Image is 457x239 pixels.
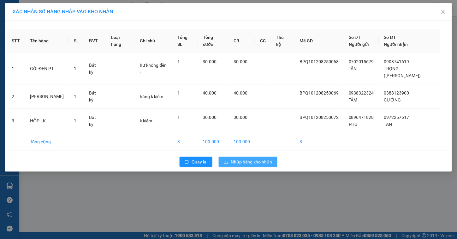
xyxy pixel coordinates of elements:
[271,29,294,53] th: Thu hộ
[349,97,358,102] span: TÂM
[234,59,247,64] span: 30.000
[177,90,180,95] span: 1
[300,115,339,120] span: BPQ101208250072
[185,160,189,165] span: rollback
[203,59,217,64] span: 30.000
[180,157,212,167] button: rollbackQuay lại
[349,59,374,64] span: 0702015679
[74,66,76,71] span: 1
[192,158,207,165] span: Quay lại
[228,133,255,150] td: 100.000
[140,94,163,99] span: hàng k kiểm
[384,122,392,127] span: TÂN
[177,115,180,120] span: 1
[7,29,25,53] th: STT
[434,3,452,21] button: Close
[349,90,374,95] span: 0938322324
[140,118,154,123] span: k kiểm-
[172,133,198,150] td: 3
[74,94,76,99] span: 1
[84,84,106,109] td: Bất kỳ
[203,90,217,95] span: 40.000
[25,53,69,84] td: GÓI ĐEN PT
[384,90,409,95] span: 0388123900
[384,35,396,40] span: Số ĐT
[69,29,84,53] th: SL
[384,42,408,47] span: Người nhận
[300,59,339,64] span: BPQ101208250068
[140,63,167,75] span: hư không đền -
[135,29,172,53] th: Ghi chú
[84,53,106,84] td: Bất kỳ
[384,97,401,102] span: CƯỜNG
[255,29,271,53] th: CC
[7,84,25,109] td: 2
[177,59,180,64] span: 1
[106,29,135,53] th: Loại hàng
[294,29,344,53] th: Mã GD
[7,53,25,84] td: 1
[7,109,25,133] td: 3
[234,115,247,120] span: 30.000
[25,84,69,109] td: [PERSON_NAME]
[172,29,198,53] th: Tổng SL
[219,157,277,167] button: downloadNhập hàng kho nhận
[84,29,106,53] th: ĐVT
[349,115,374,120] span: 0896471828
[300,90,339,95] span: BPQ101208250069
[349,66,357,71] span: TÂN
[349,42,369,47] span: Người gửi
[13,9,113,15] span: XÁC NHẬN SỐ HÀNG NHẬP VÀO KHO NHẬN
[84,109,106,133] td: Bất kỳ
[231,158,272,165] span: Nhập hàng kho nhận
[224,160,228,165] span: download
[25,133,69,150] td: Tổng cộng
[203,115,217,120] span: 30.000
[384,66,421,78] span: TRỌNG ([PERSON_NAME])
[384,115,409,120] span: 0972257617
[349,35,361,40] span: Số ĐT
[198,29,228,53] th: Tổng cước
[384,59,409,64] span: 0908741619
[234,90,247,95] span: 40.000
[228,29,255,53] th: CR
[349,122,358,127] span: PHÚ
[198,133,228,150] td: 100.000
[25,109,69,133] td: HỘP LK
[294,133,344,150] td: 3
[441,9,446,14] span: close
[74,118,76,123] span: 1
[25,29,69,53] th: Tên hàng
